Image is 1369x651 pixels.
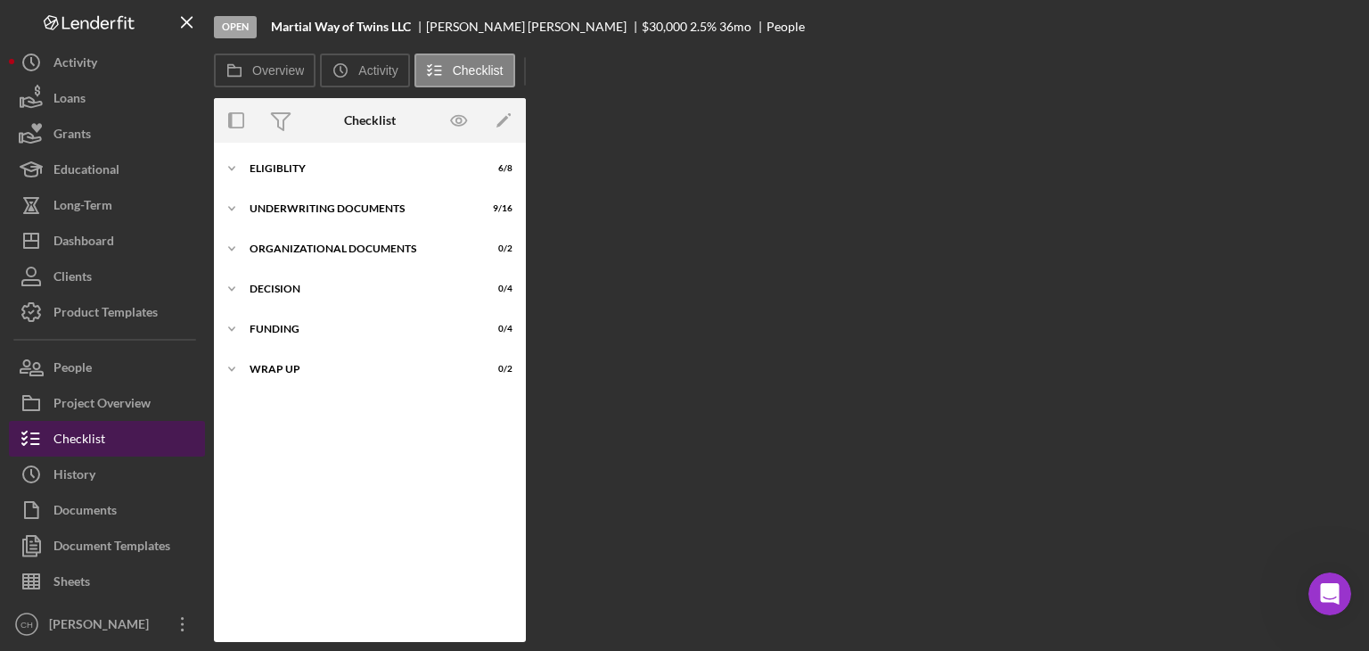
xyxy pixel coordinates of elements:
div: 6 / 8 [480,163,512,174]
div: Open [214,16,257,38]
div: Checklist [53,421,105,461]
div: Underwriting Documents [250,203,468,214]
div: [PERSON_NAME] [45,606,160,647]
label: Activity [358,63,398,78]
div: Decision [250,284,468,294]
button: Overview [214,54,316,87]
button: Loans [9,80,205,116]
div: Project Overview [53,385,151,425]
button: Documents [9,492,205,528]
div: Grants [53,116,91,156]
button: People [9,350,205,385]
button: Dashboard [9,223,205,259]
div: Funding [250,324,468,334]
div: 2.5 % [690,20,717,34]
div: History [53,457,95,497]
button: Project Overview [9,385,205,421]
div: 0 / 2 [480,364,512,375]
button: Checklist [414,54,515,87]
label: Overview [252,63,304,78]
div: Organizational Documents [250,243,468,254]
div: Document Templates [53,528,170,568]
div: Product Templates [53,294,158,334]
button: Document Templates [9,528,205,564]
iframe: Intercom live chat [1308,573,1351,615]
div: 36 mo [719,20,751,34]
div: Activity [53,45,97,85]
div: People [53,350,92,390]
button: Activity [320,54,409,87]
div: 9 / 16 [480,203,512,214]
div: Checklist [344,113,396,128]
div: Eligiblity [250,163,468,174]
div: [PERSON_NAME] [PERSON_NAME] [426,20,642,34]
div: Educational [53,152,119,192]
button: Clients [9,259,205,294]
div: Clients [53,259,92,299]
div: Wrap up [250,364,468,375]
button: Long-Term [9,187,205,223]
button: Product Templates [9,294,205,330]
div: 0 / 4 [480,284,512,294]
div: 0 / 2 [480,243,512,254]
div: Dashboard [53,223,114,263]
div: Long-Term [53,187,112,227]
button: Sheets [9,564,205,599]
b: Martial Way of Twins LLC [271,20,411,34]
div: Sheets [53,564,90,604]
div: Loans [53,80,86,120]
label: Checklist [453,63,504,78]
button: Educational [9,152,205,187]
button: Checklist [9,421,205,457]
span: $30,000 [642,19,687,34]
button: History [9,457,205,492]
div: 0 / 4 [480,324,512,334]
div: People [766,20,805,34]
text: CH [20,620,33,630]
div: Documents [53,492,117,532]
button: CH[PERSON_NAME] [9,606,205,642]
button: Activity [9,45,205,80]
button: Grants [9,116,205,152]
